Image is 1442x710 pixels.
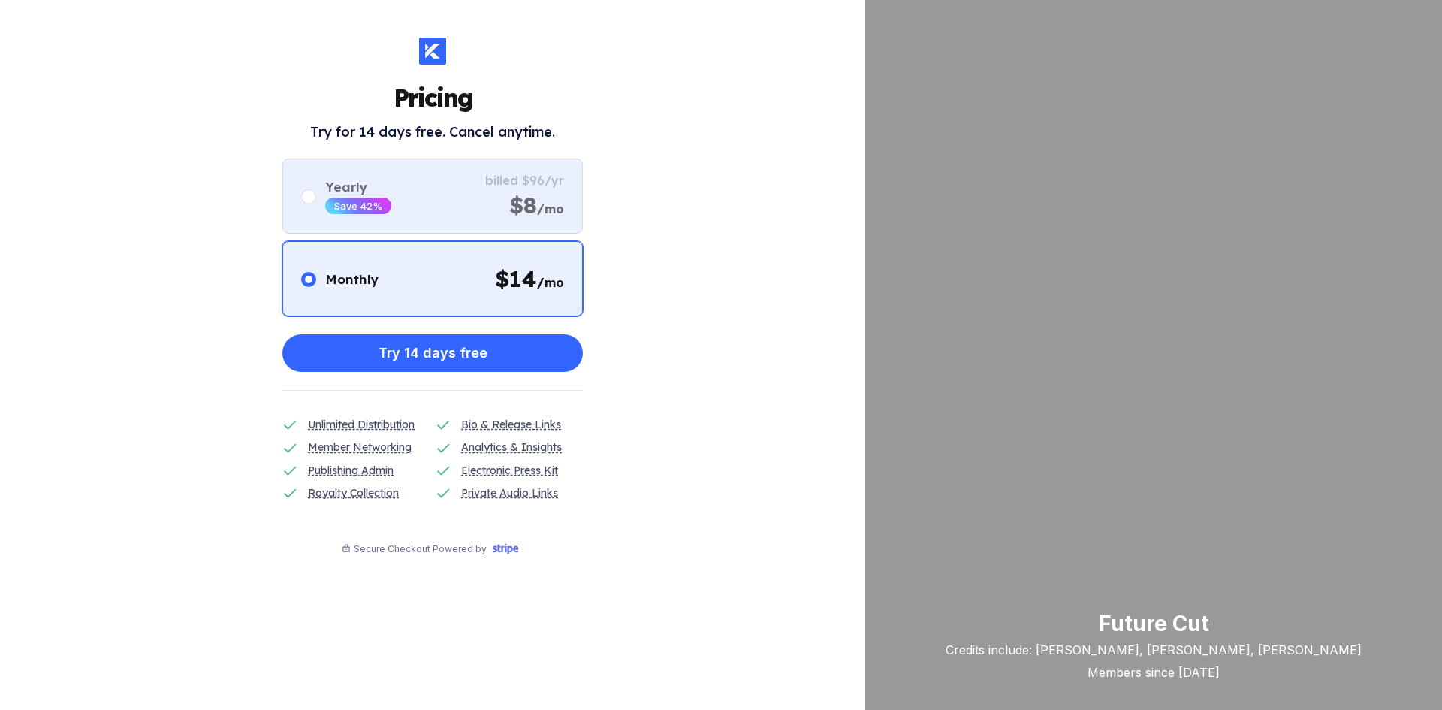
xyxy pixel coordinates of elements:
[461,416,561,433] div: Bio & Release Links
[485,173,564,188] div: billed $96/yr
[334,200,382,212] div: Save 42%
[946,611,1362,636] div: Future Cut
[461,439,562,455] div: Analytics & Insights
[354,543,487,554] div: Secure Checkout Powered by
[394,83,472,113] h1: Pricing
[379,338,487,368] div: Try 14 days free
[509,191,564,219] div: $8
[310,123,555,140] h2: Try for 14 days free. Cancel anytime.
[308,416,415,433] div: Unlimited Distribution
[308,485,399,501] div: Royalty Collection
[537,275,564,290] span: /mo
[461,485,558,501] div: Private Audio Links
[495,264,564,293] div: $ 14
[946,642,1362,657] div: Credits include: [PERSON_NAME], [PERSON_NAME], [PERSON_NAME]
[308,439,412,455] div: Member Networking
[325,271,379,287] div: Monthly
[308,462,394,479] div: Publishing Admin
[325,179,391,195] div: Yearly
[946,665,1362,680] div: Members since [DATE]
[461,462,558,479] div: Electronic Press Kit
[537,201,564,216] span: /mo
[282,334,583,372] button: Try 14 days free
